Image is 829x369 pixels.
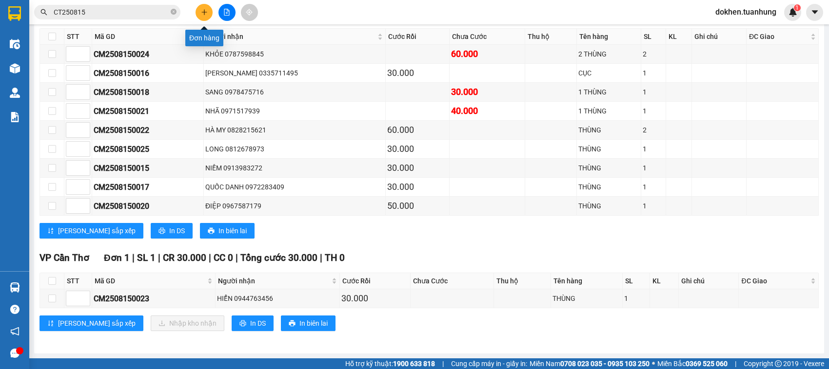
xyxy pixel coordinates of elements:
[200,223,255,239] button: printerIn biên lai
[205,201,384,211] div: ĐIỆP 0967587179
[54,7,169,18] input: Tìm tên, số ĐT hoặc mã đơn
[624,293,648,304] div: 1
[442,358,444,369] span: |
[810,8,819,17] span: caret-down
[232,315,274,331] button: printerIn DS
[643,106,664,116] div: 1
[40,9,47,16] span: search
[94,48,202,60] div: CM2508150024
[205,144,384,154] div: LONG 0812678973
[218,225,247,236] span: In biên lai
[39,223,143,239] button: sort-ascending[PERSON_NAME] sắp xếp
[643,125,664,135] div: 2
[94,124,202,136] div: CM2508150022
[64,29,92,45] th: STT
[92,83,204,102] td: CM2508150018
[169,225,185,236] span: In DS
[623,273,650,289] th: SL
[643,87,664,97] div: 1
[94,86,202,98] div: CM2508150018
[806,4,823,21] button: caret-down
[325,252,345,263] span: TH 0
[92,140,204,159] td: CM2508150025
[158,252,160,263] span: |
[4,34,186,46] li: 02839.63.63.63
[246,9,253,16] span: aim
[578,144,640,154] div: THÙNG
[94,67,202,79] div: CM2508150016
[578,182,640,192] div: THÙNG
[151,315,224,331] button: downloadNhập kho nhận
[132,252,135,263] span: |
[151,223,193,239] button: printerIn DS
[58,318,136,329] span: [PERSON_NAME] sắp xếp
[411,273,494,289] th: Chưa Cước
[94,181,202,193] div: CM2508150017
[789,8,797,17] img: icon-new-feature
[92,64,204,83] td: CM2508150016
[250,318,266,329] span: In DS
[56,36,64,43] span: phone
[387,180,448,194] div: 30.000
[494,273,551,289] th: Thu hộ
[650,273,679,289] th: KL
[92,197,204,216] td: CM2508150020
[92,102,204,121] td: CM2508150021
[10,88,20,98] img: warehouse-icon
[530,358,650,369] span: Miền Nam
[94,162,202,174] div: CM2508150015
[387,66,448,80] div: 30.000
[387,161,448,175] div: 30.000
[39,252,89,263] span: VP Cần Thơ
[171,8,177,17] span: close-circle
[39,315,143,331] button: sort-ascending[PERSON_NAME] sắp xếp
[10,327,20,336] span: notification
[10,349,20,358] span: message
[686,360,728,368] strong: 0369 525 060
[47,320,54,328] span: sort-ascending
[450,29,525,45] th: Chưa Cước
[163,252,206,263] span: CR 30.000
[236,252,238,263] span: |
[386,29,450,45] th: Cước Rồi
[578,106,640,116] div: 1 THÙNG
[577,29,642,45] th: Tên hàng
[387,123,448,137] div: 60.000
[643,144,664,154] div: 1
[218,4,236,21] button: file-add
[8,6,21,21] img: logo-vxr
[393,360,435,368] strong: 1900 633 818
[345,358,435,369] span: Hỗ trợ kỹ thuật:
[775,360,782,367] span: copyright
[94,293,214,305] div: CM2508150023
[205,163,384,173] div: NIỀM 0913983272
[205,125,384,135] div: HÀ MY 0828215621
[387,199,448,213] div: 50.000
[10,39,20,49] img: warehouse-icon
[679,273,739,289] th: Ghi chú
[451,47,523,61] div: 60.000
[185,30,223,46] div: Đơn hàng
[205,87,384,97] div: SANG 0978475716
[289,320,296,328] span: printer
[218,276,330,286] span: Người nhận
[451,358,527,369] span: Cung cấp máy in - giấy in:
[196,4,213,21] button: plus
[4,21,186,34] li: 85 [PERSON_NAME]
[4,61,108,77] b: GỬI : VP Cần Thơ
[643,68,664,78] div: 1
[299,318,328,329] span: In biên lai
[560,360,650,368] strong: 0708 023 035 - 0935 103 250
[578,125,640,135] div: THÙNG
[553,293,620,304] div: THÙNG
[643,163,664,173] div: 1
[749,31,809,42] span: ĐC Giao
[239,320,246,328] span: printer
[104,252,130,263] span: Đơn 1
[451,85,523,99] div: 30.000
[94,200,202,212] div: CM2508150020
[171,9,177,15] span: close-circle
[643,182,664,192] div: 1
[208,227,215,235] span: printer
[92,121,204,140] td: CM2508150022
